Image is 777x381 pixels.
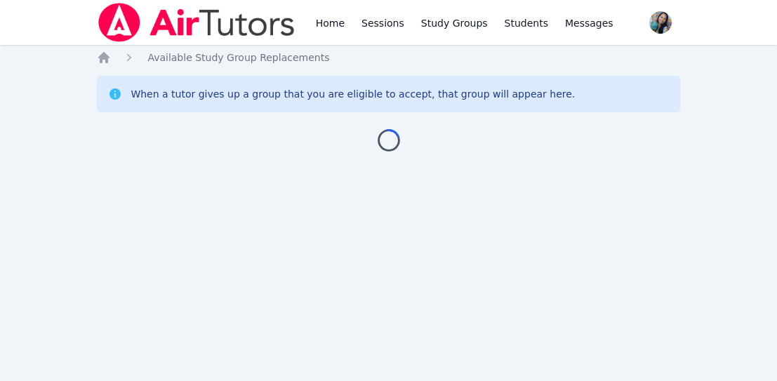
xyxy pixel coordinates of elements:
[97,3,295,42] img: Air Tutors
[131,87,575,101] div: When a tutor gives up a group that you are eligible to accept, that group will appear here.
[147,51,329,65] a: Available Study Group Replacements
[97,51,679,65] nav: Breadcrumb
[565,16,613,30] span: Messages
[147,52,329,63] span: Available Study Group Replacements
